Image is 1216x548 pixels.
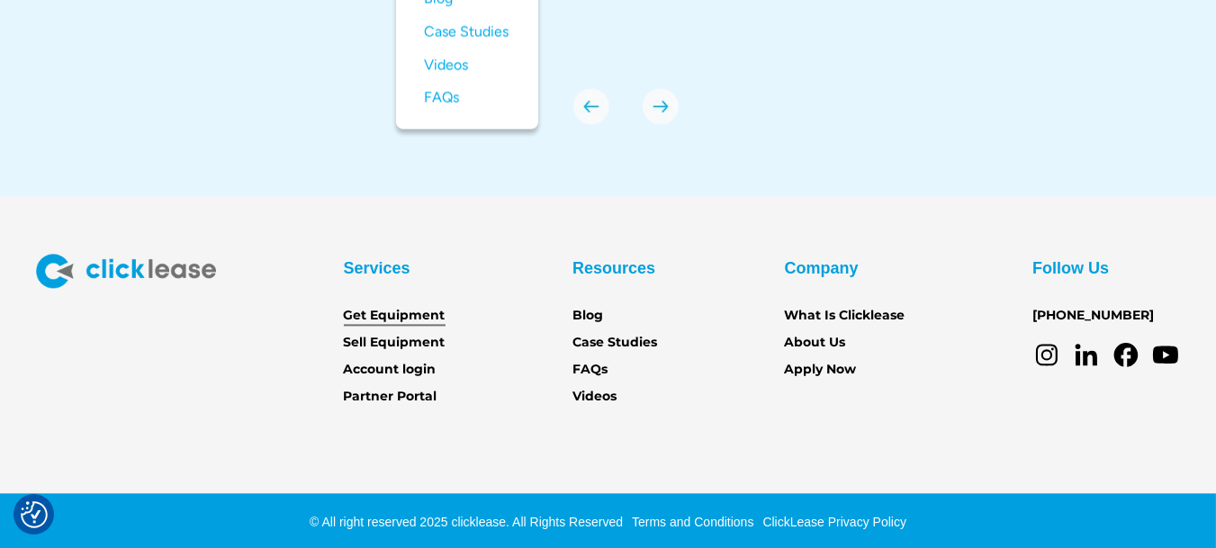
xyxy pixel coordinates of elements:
[573,88,609,124] div: previous slide
[573,88,609,124] img: arrow Icon
[785,360,857,380] a: Apply Now
[344,306,446,326] a: Get Equipment
[1032,254,1109,283] div: Follow Us
[572,333,657,353] a: Case Studies
[310,513,623,531] div: © All right reserved 2025 clicklease. All Rights Reserved
[344,333,446,353] a: Sell Equipment
[572,306,603,326] a: Blog
[1032,306,1154,326] a: [PHONE_NUMBER]
[627,515,753,529] a: Terms and Conditions
[785,306,905,326] a: What Is Clicklease
[643,88,679,124] img: arrow Icon
[643,88,679,124] div: next slide
[21,501,48,528] button: Consent Preferences
[21,501,48,528] img: Revisit consent button
[425,81,509,114] a: FAQs
[785,254,859,283] div: Company
[572,387,617,407] a: Videos
[425,49,509,82] a: Videos
[344,360,437,380] a: Account login
[758,515,906,529] a: ClickLease Privacy Policy
[36,254,216,288] img: Clicklease logo
[785,333,846,353] a: About Us
[344,254,410,283] div: Services
[425,15,509,49] a: Case Studies
[344,387,437,407] a: Partner Portal
[572,254,655,283] div: Resources
[572,360,608,380] a: FAQs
